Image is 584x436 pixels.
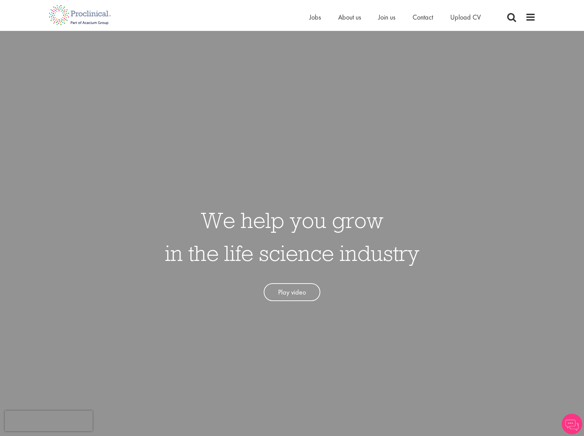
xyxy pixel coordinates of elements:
h1: We help you grow in the life science industry [165,204,419,269]
a: Contact [413,13,433,22]
img: Chatbot [562,414,582,434]
a: Jobs [309,13,321,22]
a: About us [338,13,361,22]
a: Upload CV [450,13,481,22]
a: Play video [264,283,320,301]
a: Join us [378,13,395,22]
